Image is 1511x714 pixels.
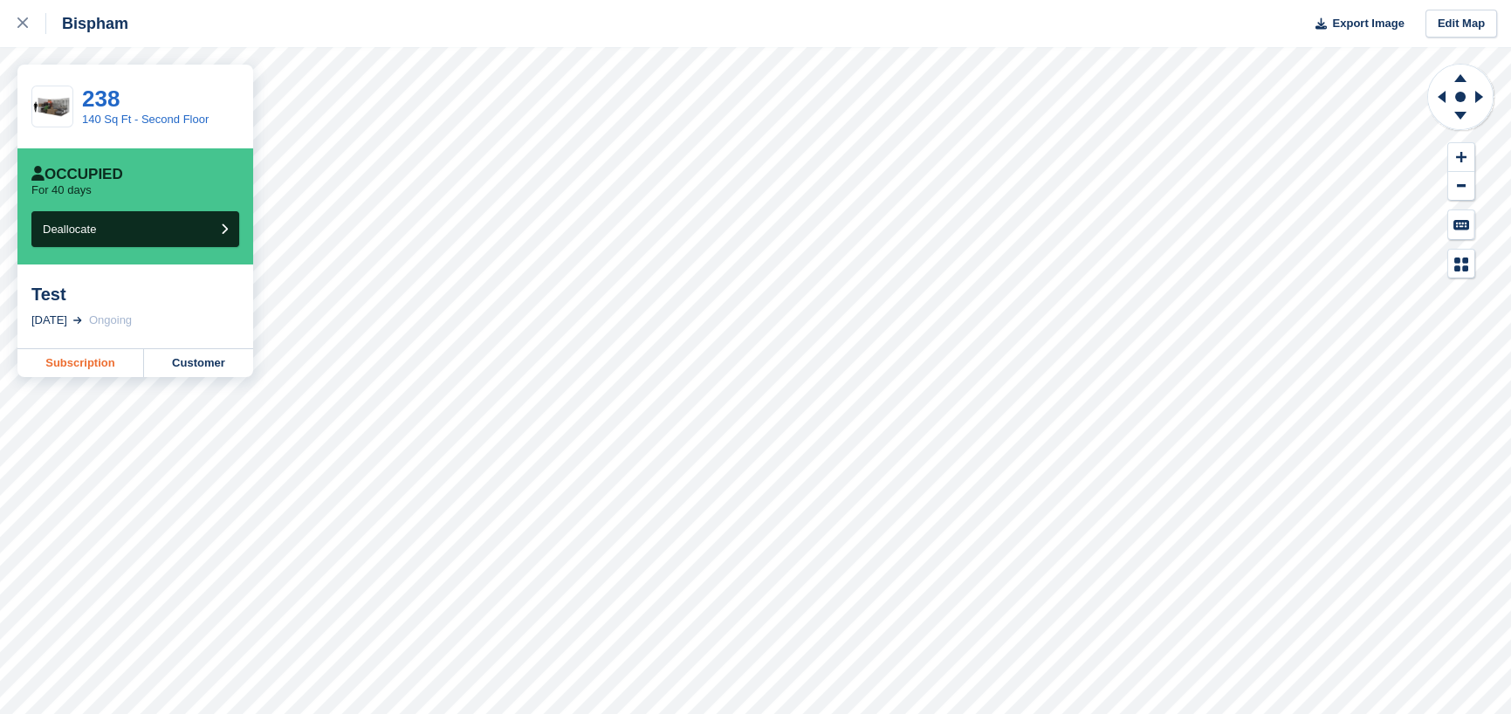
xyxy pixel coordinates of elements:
[1448,250,1474,278] button: Map Legend
[1448,143,1474,172] button: Zoom In
[46,13,128,34] div: Bispham
[17,349,144,377] a: Subscription
[144,349,253,377] a: Customer
[31,183,92,197] p: For 40 days
[31,284,239,305] div: Test
[43,223,96,236] span: Deallocate
[31,211,239,247] button: Deallocate
[82,86,120,112] a: 238
[31,166,123,183] div: Occupied
[82,113,209,126] a: 140 Sq Ft - Second Floor
[73,317,82,324] img: arrow-right-light-icn-cde0832a797a2874e46488d9cf13f60e5c3a73dbe684e267c42b8395dfbc2abf.svg
[31,312,67,329] div: [DATE]
[1305,10,1405,38] button: Export Image
[32,92,72,122] img: 140-sqft-unit%20(1).jpg
[1425,10,1497,38] a: Edit Map
[1448,172,1474,201] button: Zoom Out
[89,312,132,329] div: Ongoing
[1332,15,1404,32] span: Export Image
[1448,210,1474,239] button: Keyboard Shortcuts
